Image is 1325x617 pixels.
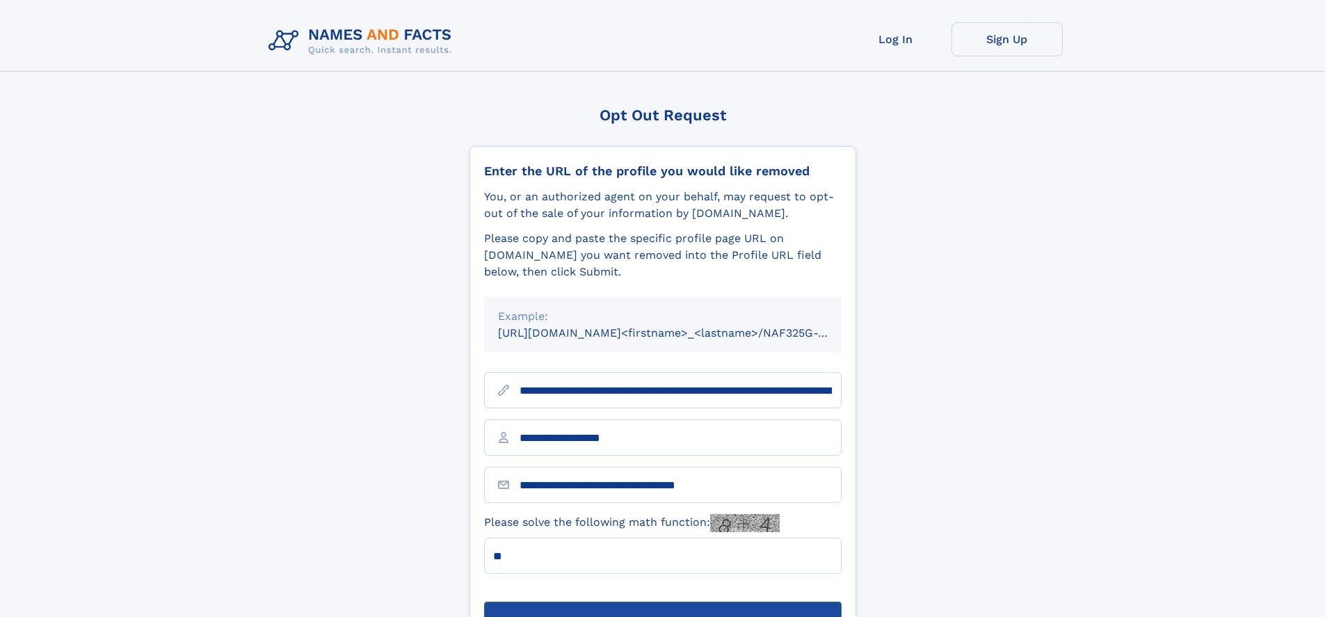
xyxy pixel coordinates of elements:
[263,22,463,60] img: Logo Names and Facts
[840,22,951,56] a: Log In
[951,22,1063,56] a: Sign Up
[498,308,828,325] div: Example:
[484,230,842,280] div: Please copy and paste the specific profile page URL on [DOMAIN_NAME] you want removed into the Pr...
[484,514,780,532] label: Please solve the following math function:
[484,163,842,179] div: Enter the URL of the profile you would like removed
[469,106,856,124] div: Opt Out Request
[498,326,868,339] small: [URL][DOMAIN_NAME]<firstname>_<lastname>/NAF325G-xxxxxxxx
[484,189,842,222] div: You, or an authorized agent on your behalf, may request to opt-out of the sale of your informatio...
